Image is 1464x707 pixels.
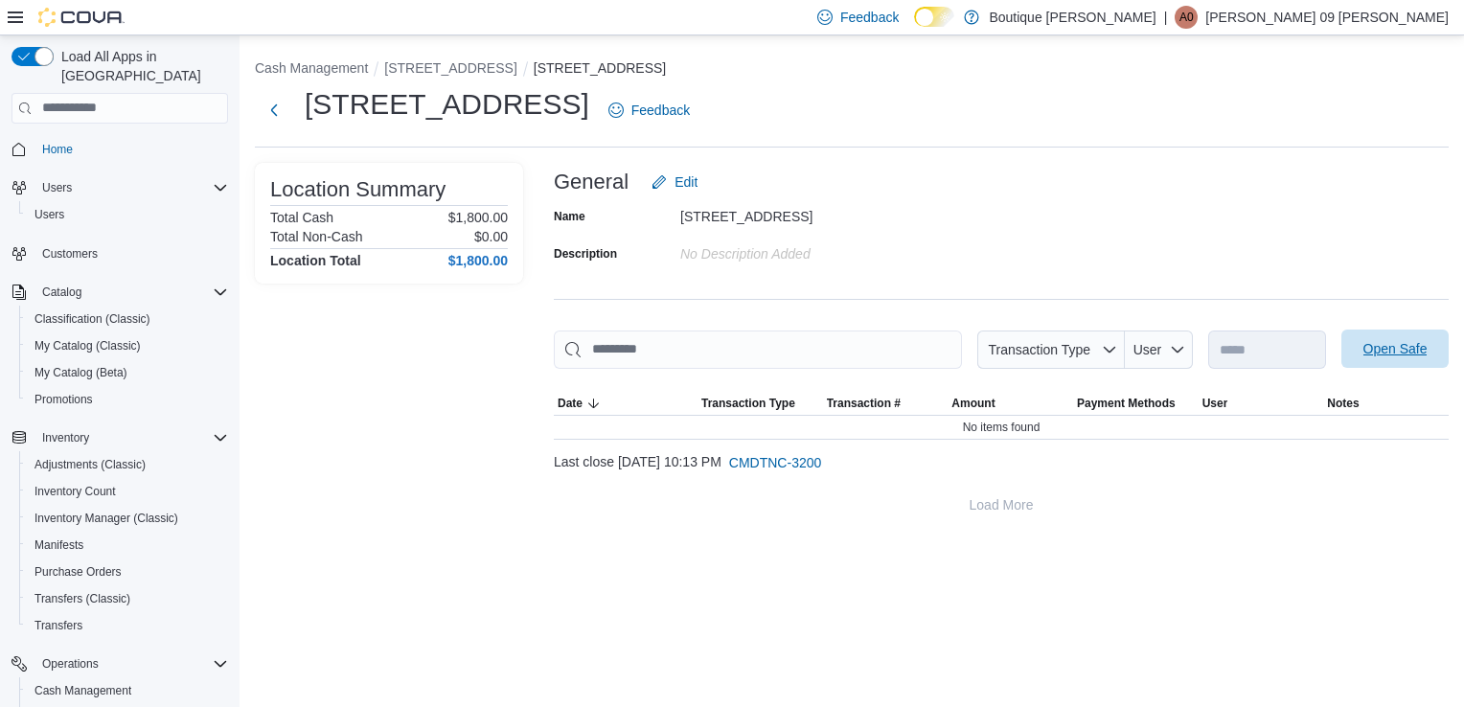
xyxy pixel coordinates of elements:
[42,246,98,262] span: Customers
[19,478,236,505] button: Inventory Count
[1199,392,1324,415] button: User
[27,679,139,702] a: Cash Management
[27,203,228,226] span: Users
[270,229,363,244] h6: Total Non-Cash
[34,511,178,526] span: Inventory Manager (Classic)
[19,359,236,386] button: My Catalog (Beta)
[1175,6,1198,29] div: Angelica 09 Ruelas
[34,537,83,553] span: Manifests
[601,91,698,129] a: Feedback
[827,396,901,411] span: Transaction #
[1179,6,1194,29] span: A0
[554,486,1449,524] button: Load More
[1073,392,1199,415] button: Payment Methods
[948,392,1073,415] button: Amount
[27,453,153,476] a: Adjustments (Classic)
[34,176,228,199] span: Users
[255,58,1449,81] nav: An example of EuiBreadcrumbs
[554,392,698,415] button: Date
[27,614,90,637] a: Transfers
[4,239,236,267] button: Customers
[721,444,829,482] button: CMDTNC-3200
[534,60,666,76] button: [STREET_ADDRESS]
[27,308,158,331] a: Classification (Classic)
[19,386,236,413] button: Promotions
[4,424,236,451] button: Inventory
[558,396,583,411] span: Date
[384,60,516,76] button: [STREET_ADDRESS]
[1363,339,1428,358] span: Open Safe
[305,85,589,124] h1: [STREET_ADDRESS]
[27,507,186,530] a: Inventory Manager (Classic)
[42,142,73,157] span: Home
[27,679,228,702] span: Cash Management
[34,207,64,222] span: Users
[19,332,236,359] button: My Catalog (Classic)
[19,306,236,332] button: Classification (Classic)
[19,532,236,559] button: Manifests
[1202,396,1228,411] span: User
[34,137,228,161] span: Home
[42,285,81,300] span: Catalog
[680,201,937,224] div: [STREET_ADDRESS]
[698,392,823,415] button: Transaction Type
[554,246,617,262] label: Description
[914,27,915,28] span: Dark Mode
[34,426,228,449] span: Inventory
[914,7,954,27] input: Dark Mode
[34,311,150,327] span: Classification (Classic)
[823,392,949,415] button: Transaction #
[34,242,105,265] a: Customers
[1327,396,1359,411] span: Notes
[34,392,93,407] span: Promotions
[34,281,89,304] button: Catalog
[27,334,228,357] span: My Catalog (Classic)
[27,388,101,411] a: Promotions
[989,6,1155,29] p: Boutique [PERSON_NAME]
[255,60,368,76] button: Cash Management
[1164,6,1168,29] p: |
[970,495,1034,514] span: Load More
[554,171,629,194] h3: General
[4,135,236,163] button: Home
[34,338,141,353] span: My Catalog (Classic)
[1125,331,1193,369] button: User
[19,201,236,228] button: Users
[448,210,508,225] p: $1,800.00
[675,172,698,192] span: Edit
[34,426,97,449] button: Inventory
[977,331,1125,369] button: Transaction Type
[1077,396,1176,411] span: Payment Methods
[27,587,228,610] span: Transfers (Classic)
[27,560,129,583] a: Purchase Orders
[27,480,228,503] span: Inventory Count
[38,8,125,27] img: Cova
[42,180,72,195] span: Users
[19,585,236,612] button: Transfers (Classic)
[19,677,236,704] button: Cash Management
[27,361,135,384] a: My Catalog (Beta)
[42,656,99,672] span: Operations
[34,457,146,472] span: Adjustments (Classic)
[1341,330,1449,368] button: Open Safe
[27,388,228,411] span: Promotions
[34,683,131,698] span: Cash Management
[27,361,228,384] span: My Catalog (Beta)
[42,430,89,445] span: Inventory
[27,308,228,331] span: Classification (Classic)
[1133,342,1162,357] span: User
[27,203,72,226] a: Users
[27,534,228,557] span: Manifests
[34,138,80,161] a: Home
[19,451,236,478] button: Adjustments (Classic)
[270,178,446,201] h3: Location Summary
[19,559,236,585] button: Purchase Orders
[840,8,899,27] span: Feedback
[34,652,228,675] span: Operations
[1205,6,1449,29] p: [PERSON_NAME] 09 [PERSON_NAME]
[27,534,91,557] a: Manifests
[554,331,962,369] input: This is a search bar. As you type, the results lower in the page will automatically filter.
[270,210,333,225] h6: Total Cash
[34,591,130,606] span: Transfers (Classic)
[701,396,795,411] span: Transaction Type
